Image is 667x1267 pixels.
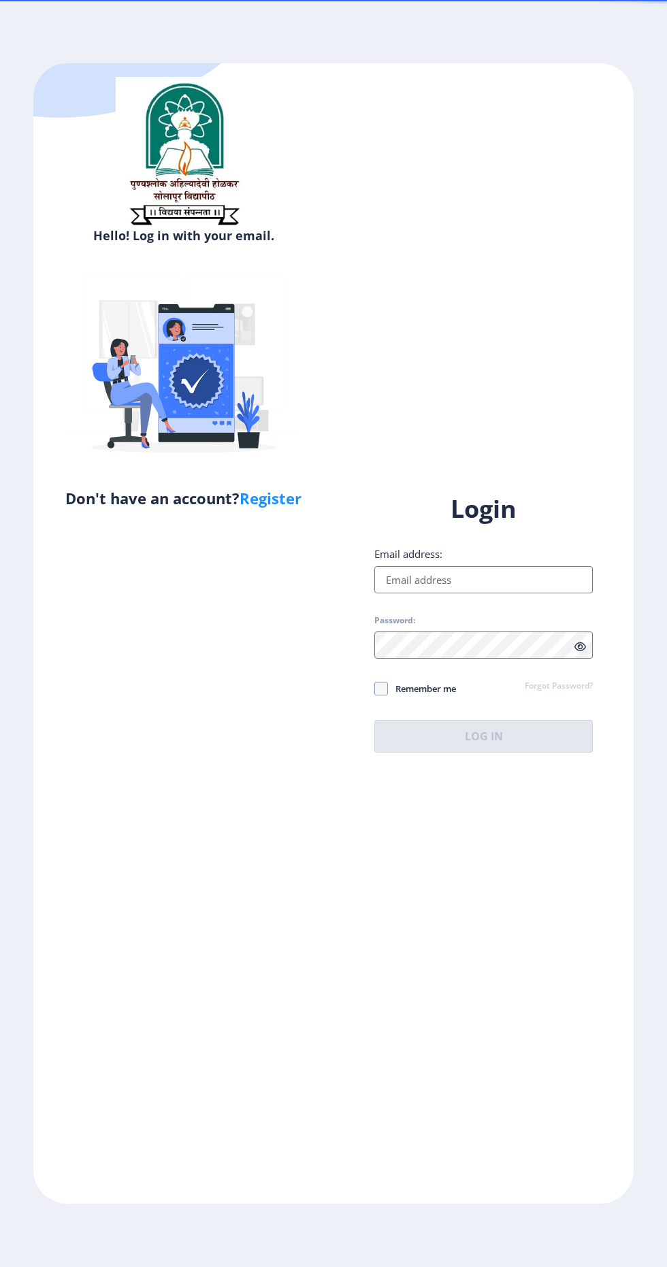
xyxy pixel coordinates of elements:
[374,615,415,626] label: Password:
[374,720,593,753] button: Log In
[44,487,323,509] h5: Don't have an account?
[388,680,456,697] span: Remember me
[116,77,252,231] img: sulogo.png
[525,680,593,693] a: Forgot Password?
[240,488,302,508] a: Register
[374,547,442,561] label: Email address:
[44,227,323,244] h6: Hello! Log in with your email.
[374,566,593,593] input: Email address
[65,249,303,487] img: Verified-rafiki.svg
[374,493,593,525] h1: Login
